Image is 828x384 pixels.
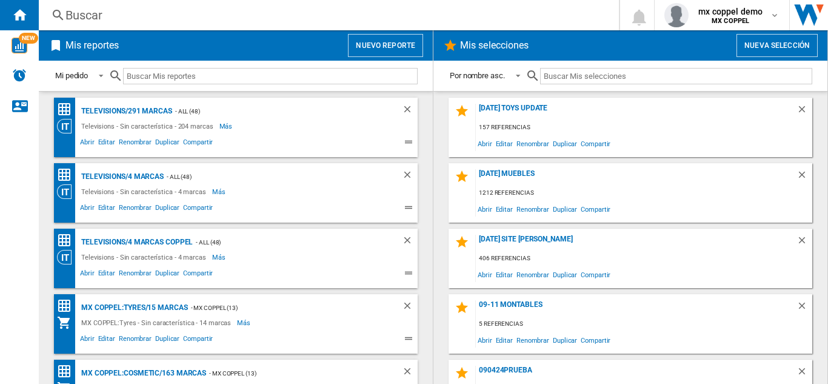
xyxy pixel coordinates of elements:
span: Duplicar [551,201,579,217]
div: Televisions - Sin característica - 4 marcas [78,250,212,264]
span: Abrir [78,202,96,217]
div: - MX COPPEL (13) [206,366,378,381]
span: Duplicar [551,266,579,283]
span: Duplicar [551,135,579,152]
div: Visión Categoría [57,119,78,133]
div: Matriz de precios [57,364,78,379]
span: Editar [494,201,515,217]
span: NEW [19,33,38,44]
div: Borrar [796,104,812,120]
div: Matriz de precios [57,167,78,183]
span: Abrir [78,333,96,348]
span: Compartir [579,201,612,217]
span: mx coppel demo [698,5,763,18]
div: Borrar [796,366,812,382]
div: Matriz de precios [57,233,78,248]
div: [DATE] site [PERSON_NAME] [476,235,796,251]
div: MX COPPEL:Tyres - Sin característica - 14 marcas [78,315,237,330]
span: Renombrar [515,135,551,152]
h2: Mis reportes [63,34,121,57]
div: MX COPPEL:Tyres/15 marcas [78,300,188,315]
div: Buscar [65,7,587,24]
div: 406 referencias [476,251,812,266]
span: Compartir [579,332,612,348]
div: - MX COPPEL (13) [188,300,378,315]
div: 157 referencias [476,120,812,135]
input: Buscar Mis reportes [123,68,418,84]
span: Duplicar [153,268,181,282]
img: profile.jpg [664,3,689,27]
div: Televisions - Sin característica - 204 marcas [78,119,219,133]
div: - ALL (48) [193,235,378,250]
div: Televisions/291 marcas [78,104,172,119]
div: Mi pedido [55,71,88,80]
span: Editar [494,266,515,283]
div: Mi colección [57,315,78,330]
div: Borrar [796,300,812,317]
span: Más [237,315,252,330]
button: Nuevo reporte [348,34,423,57]
div: Borrar [796,235,812,251]
span: Renombrar [515,332,551,348]
div: Televisions - Sin característica - 4 marcas [78,184,212,199]
div: Por nombre asc. [450,71,505,80]
div: [DATE] toys update [476,104,796,120]
img: alerts-logo.svg [12,68,27,83]
div: Televisions/4 marcas COPPEL [78,235,193,250]
div: Visión Categoría [57,184,78,199]
span: Compartir [579,266,612,283]
span: Editar [96,202,117,217]
div: [DATE] MUEBLES [476,169,796,186]
span: Renombrar [117,333,153,348]
h2: Mis selecciones [458,34,532,57]
span: Duplicar [153,136,181,151]
div: Borrar [402,366,418,381]
span: Más [212,250,227,264]
span: Abrir [78,136,96,151]
div: 090424prueba [476,366,796,382]
div: Borrar [402,169,418,184]
span: Compartir [181,268,215,282]
span: Abrir [476,332,494,348]
span: Editar [494,135,515,152]
span: Compartir [181,202,215,217]
div: - ALL (48) [172,104,378,119]
span: Duplicar [153,202,181,217]
span: Renombrar [117,268,153,282]
span: Duplicar [153,333,181,348]
div: Borrar [796,169,812,186]
span: Editar [96,136,117,151]
div: Borrar [402,104,418,119]
span: Compartir [181,333,215,348]
button: Nueva selección [736,34,818,57]
div: 5 referencias [476,317,812,332]
div: Televisions/4 marcas [78,169,164,184]
div: 1212 referencias [476,186,812,201]
div: Borrar [402,235,418,250]
img: wise-card.svg [12,38,27,53]
span: Más [212,184,227,199]
span: Abrir [476,201,494,217]
div: - ALL (48) [164,169,378,184]
span: Renombrar [515,201,551,217]
span: Abrir [476,266,494,283]
input: Buscar Mis selecciones [540,68,812,84]
span: Abrir [476,135,494,152]
div: 09-11 MONTABLES [476,300,796,317]
span: Más [219,119,235,133]
span: Duplicar [551,332,579,348]
span: Compartir [579,135,612,152]
div: Matriz de precios [57,102,78,117]
span: Compartir [181,136,215,151]
span: Renombrar [117,202,153,217]
b: MX COPPEL [712,17,749,25]
div: Visión Categoría [57,250,78,264]
div: Matriz de precios [57,298,78,314]
div: MX COPPEL:Cosmetic/163 marcas [78,366,206,381]
span: Editar [96,268,117,282]
span: Renombrar [117,136,153,151]
div: Borrar [402,300,418,315]
span: Editar [494,332,515,348]
span: Renombrar [515,266,551,283]
span: Editar [96,333,117,348]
